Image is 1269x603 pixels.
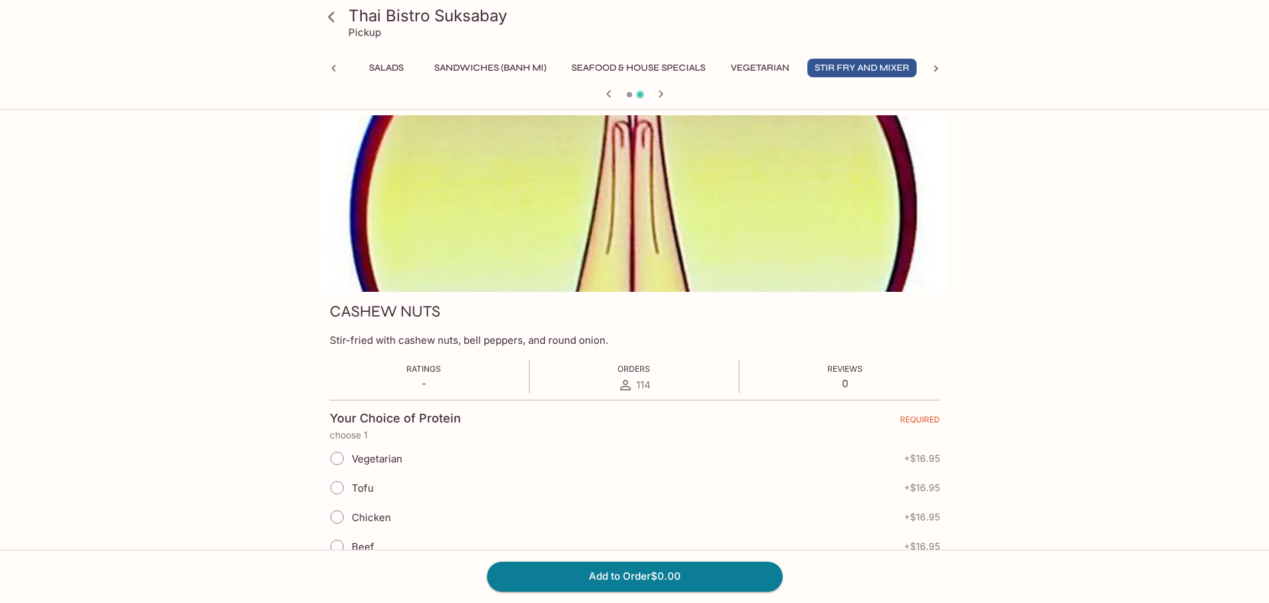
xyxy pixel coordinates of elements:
span: + $16.95 [904,512,940,522]
span: Tofu [352,482,374,494]
h3: Thai Bistro Suksabay [348,5,944,26]
div: CASHEW NUTS [320,115,949,292]
span: + $16.95 [904,541,940,552]
p: 0 [827,377,863,390]
span: Orders [618,364,650,374]
p: Pickup [348,26,381,39]
button: Salads [356,59,416,77]
p: choose 1 [330,430,940,440]
span: + $16.95 [904,482,940,493]
span: Chicken [352,511,391,524]
span: Vegetarian [352,452,402,465]
h4: Your Choice of Protein [330,411,461,426]
span: + $16.95 [904,453,940,464]
button: Seafood & House Specials [564,59,713,77]
button: Vegetarian [723,59,797,77]
p: Stir-fried with cashew nuts, bell peppers, and round onion. [330,334,940,346]
span: Ratings [406,364,441,374]
button: Sandwiches (Banh Mi) [427,59,554,77]
span: 114 [636,378,651,391]
span: Beef [352,540,374,553]
button: Add to Order$0.00 [487,562,783,591]
p: - [406,377,441,390]
h3: CASHEW NUTS [330,301,440,322]
span: Reviews [827,364,863,374]
span: REQUIRED [900,414,940,430]
button: Stir Fry and Mixer [807,59,917,77]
